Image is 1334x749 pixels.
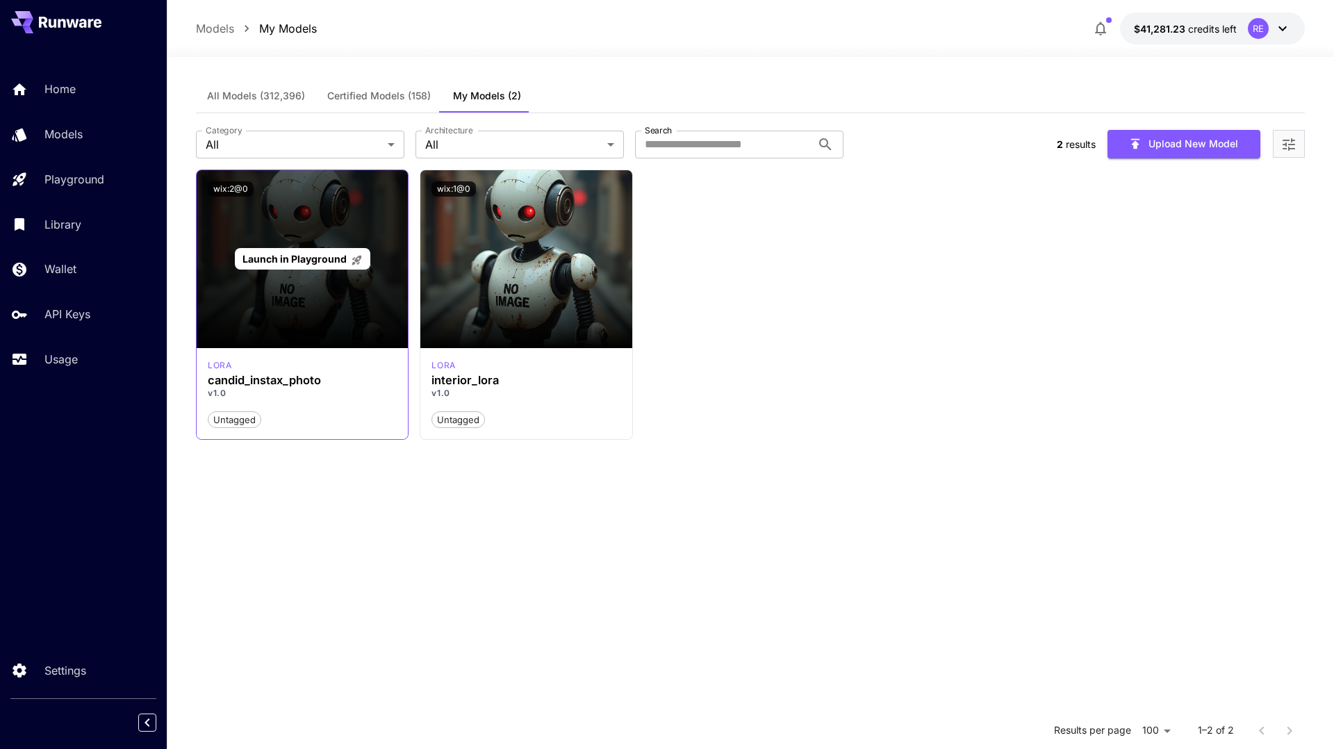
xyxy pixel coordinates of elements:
[431,374,620,387] h3: interior_lora
[1107,130,1260,158] button: Upload New Model
[1066,138,1096,150] span: results
[208,359,231,372] div: FLUX.1 D
[44,351,78,368] p: Usage
[431,181,476,197] button: wix:1@0
[453,90,521,102] span: My Models (2)
[208,374,397,387] h3: candid_instax_photo
[44,171,104,188] p: Playground
[44,662,86,679] p: Settings
[235,248,370,270] a: Launch in Playground
[208,411,261,429] button: Untagged
[425,136,602,153] span: All
[431,387,620,400] p: v1.0
[1134,23,1188,35] span: $41,281.23
[420,170,632,348] img: no-image-qHGxvh9x.jpeg
[1137,721,1176,741] div: 100
[196,20,317,37] nav: breadcrumb
[259,20,317,37] a: My Models
[149,710,167,735] div: Collapse sidebar
[1134,22,1237,36] div: $41,281.22835
[1054,724,1131,738] p: Results per page
[44,126,83,142] p: Models
[208,359,231,372] p: lora
[425,124,472,136] label: Architecture
[44,216,81,233] p: Library
[431,411,485,429] button: Untagged
[1281,135,1297,153] button: Open more filters
[196,20,234,37] a: Models
[431,359,455,372] p: lora
[44,81,76,97] p: Home
[44,261,76,277] p: Wallet
[206,124,242,136] label: Category
[242,253,347,265] span: Launch in Playground
[208,181,254,197] button: wix:2@0
[208,387,397,400] p: v1.0
[138,714,156,732] button: Collapse sidebar
[327,90,431,102] span: Certified Models (158)
[1188,23,1237,35] span: credits left
[44,306,90,322] p: API Keys
[1057,138,1063,150] span: 2
[645,124,672,136] label: Search
[1248,18,1269,39] div: RE
[431,359,455,372] div: FLUX.1 D
[1120,13,1305,44] button: $41,281.22835RE
[207,90,305,102] span: All Models (312,396)
[208,413,261,427] span: Untagged
[1198,724,1234,738] p: 1–2 of 2
[206,136,382,153] span: All
[432,413,484,427] span: Untagged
